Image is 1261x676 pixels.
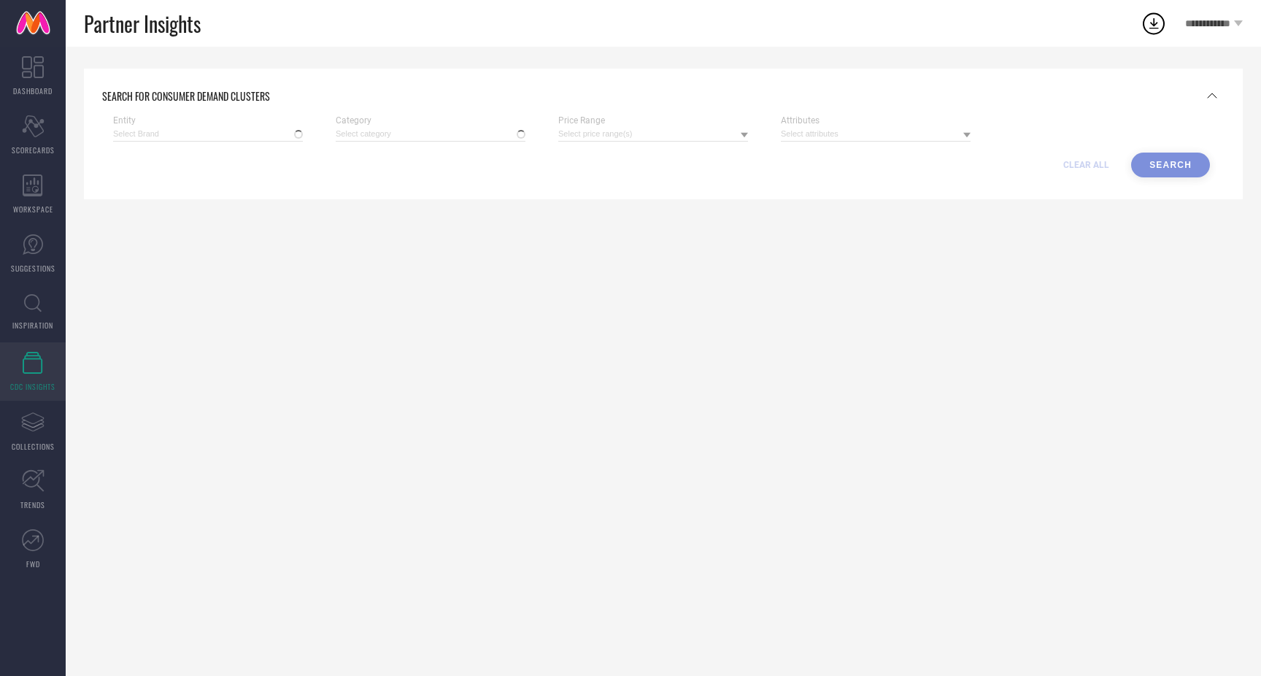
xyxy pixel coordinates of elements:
[781,115,971,126] span: Attributes
[20,499,45,510] span: TRENDS
[10,381,55,392] span: CDC INSIGHTS
[12,145,55,155] span: SCORECARDS
[102,88,270,104] span: SEARCH FOR CONSUMER DEMAND CLUSTERS
[26,558,40,569] span: FWD
[84,9,201,39] span: Partner Insights
[336,115,525,126] span: Category
[13,85,53,96] span: DASHBOARD
[558,115,748,126] span: Price Range
[13,204,53,215] span: WORKSPACE
[12,441,55,452] span: COLLECTIONS
[1063,160,1109,170] span: CLEAR ALL
[12,320,53,331] span: INSPIRATION
[1141,10,1167,37] div: Open download list
[113,115,303,126] span: Entity
[11,263,55,274] span: SUGGESTIONS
